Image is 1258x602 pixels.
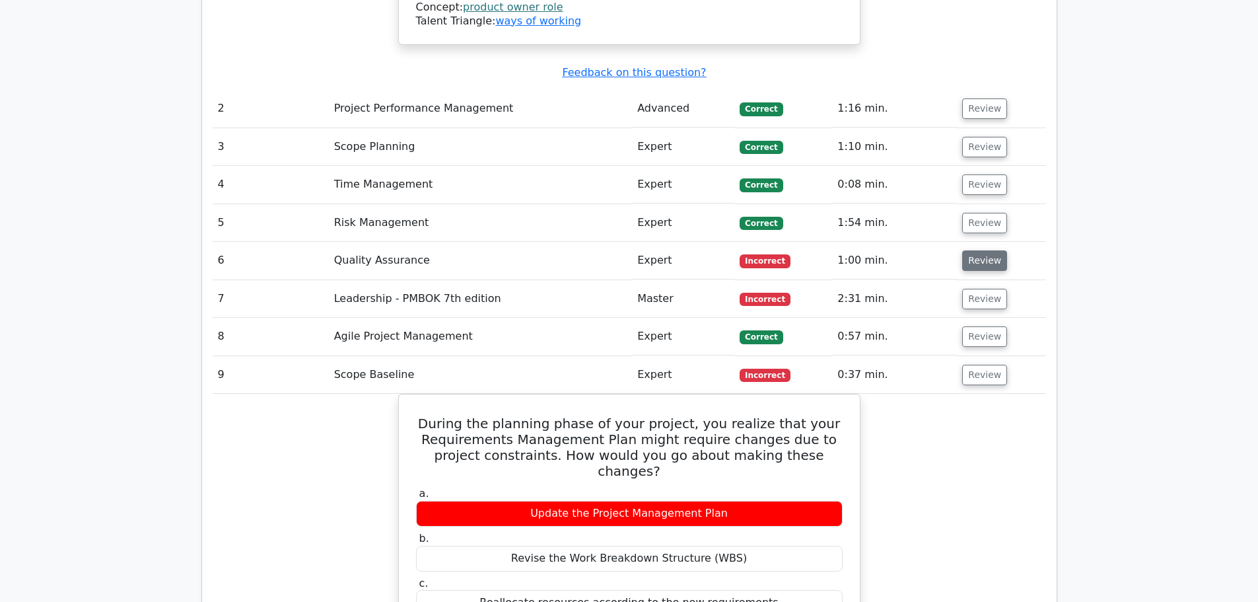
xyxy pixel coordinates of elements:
td: Time Management [329,166,632,204]
td: Project Performance Management [329,90,632,128]
span: Correct [740,217,783,230]
td: Scope Baseline [329,356,632,394]
button: Review [962,174,1007,195]
td: 1:16 min. [832,90,957,128]
td: Agile Project Management [329,318,632,356]
h5: During the planning phase of your project, you realize that your Requirements Management Plan mig... [415,416,844,479]
span: Correct [740,102,783,116]
span: Correct [740,330,783,344]
td: Leadership - PMBOK 7th edition [329,280,632,318]
button: Review [962,137,1007,157]
td: Expert [632,318,734,356]
span: b. [419,532,429,545]
td: Scope Planning [329,128,632,166]
td: 3 [213,128,329,166]
td: Expert [632,356,734,394]
button: Review [962,365,1007,385]
span: a. [419,487,429,500]
td: 2:31 min. [832,280,957,318]
span: c. [419,577,429,589]
td: Risk Management [329,204,632,242]
span: Incorrect [740,254,790,268]
button: Review [962,98,1007,119]
a: Feedback on this question? [562,66,706,79]
td: Expert [632,166,734,204]
div: Revise the Work Breakdown Structure (WBS) [416,546,843,572]
td: Expert [632,204,734,242]
td: 1:10 min. [832,128,957,166]
td: 1:54 min. [832,204,957,242]
td: Advanced [632,90,734,128]
td: 0:08 min. [832,166,957,204]
div: Concept: [416,1,843,15]
td: 5 [213,204,329,242]
button: Review [962,213,1007,233]
td: Master [632,280,734,318]
td: Quality Assurance [329,242,632,280]
td: 9 [213,356,329,394]
td: 6 [213,242,329,280]
span: Correct [740,141,783,154]
button: Review [962,289,1007,309]
div: Update the Project Management Plan [416,501,843,527]
td: 1:00 min. [832,242,957,280]
td: 0:57 min. [832,318,957,356]
td: Expert [632,242,734,280]
span: Correct [740,178,783,192]
button: Review [962,250,1007,271]
span: Incorrect [740,369,790,382]
td: 8 [213,318,329,356]
button: Review [962,326,1007,347]
td: 4 [213,166,329,204]
td: 0:37 min. [832,356,957,394]
td: 7 [213,280,329,318]
td: Expert [632,128,734,166]
a: ways of working [495,15,581,27]
td: 2 [213,90,329,128]
a: product owner role [463,1,563,13]
span: Incorrect [740,293,790,306]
